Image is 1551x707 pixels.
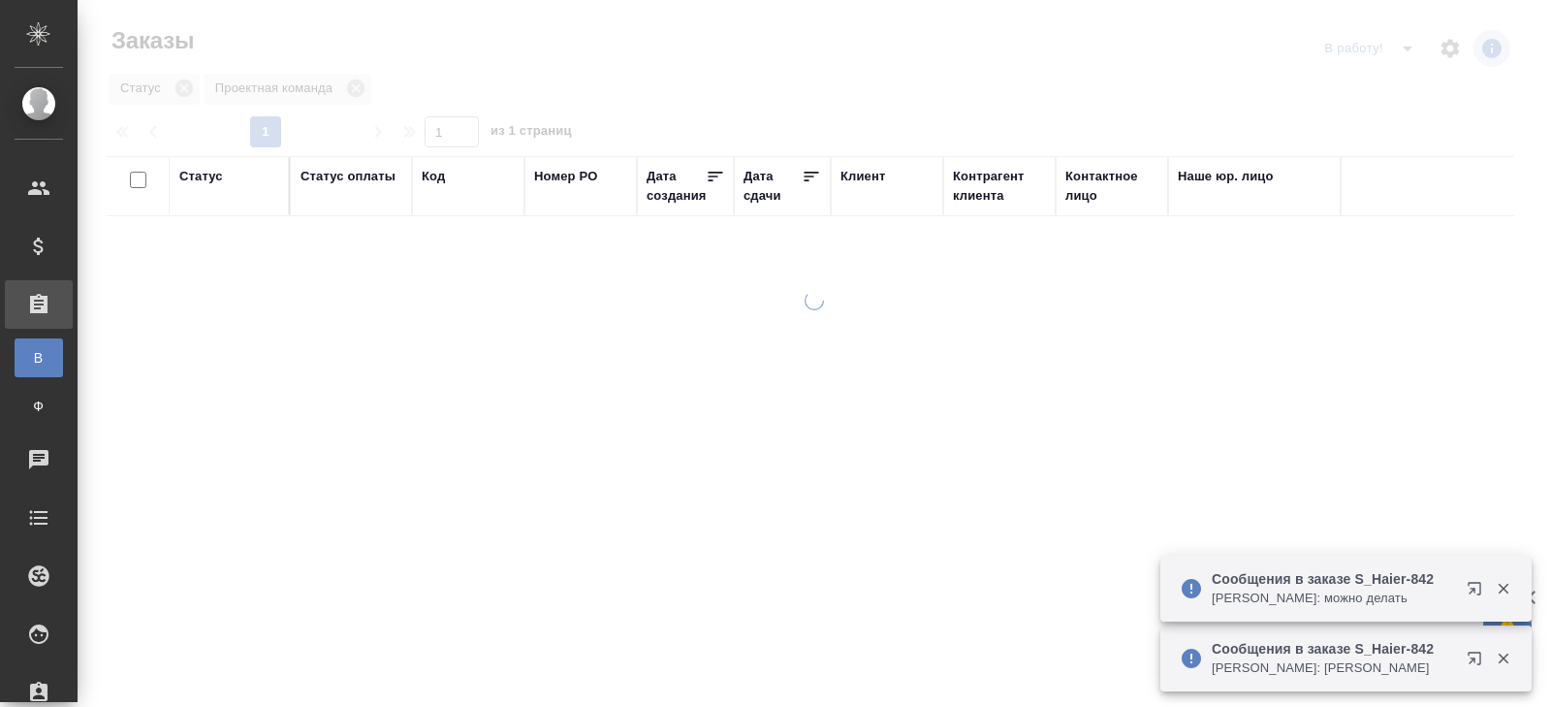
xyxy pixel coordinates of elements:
[1483,650,1523,667] button: Закрыть
[1212,569,1454,589] p: Сообщения в заказе S_Haier-842
[744,167,802,206] div: Дата сдачи
[840,167,885,186] div: Клиент
[647,167,706,206] div: Дата создания
[1212,639,1454,659] p: Сообщения в заказе S_Haier-842
[301,167,396,186] div: Статус оплаты
[534,167,597,186] div: Номер PO
[1065,167,1158,206] div: Контактное лицо
[1483,580,1523,597] button: Закрыть
[24,397,53,416] span: Ф
[1212,659,1454,678] p: [PERSON_NAME]: [PERSON_NAME]
[1178,167,1274,186] div: Наше юр. лицо
[953,167,1046,206] div: Контрагент клиента
[15,387,63,426] a: Ф
[1455,569,1502,616] button: Открыть в новой вкладке
[422,167,445,186] div: Код
[15,338,63,377] a: В
[1212,589,1454,608] p: [PERSON_NAME]: можно делать
[1455,639,1502,686] button: Открыть в новой вкладке
[24,348,53,368] span: В
[179,167,223,186] div: Статус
